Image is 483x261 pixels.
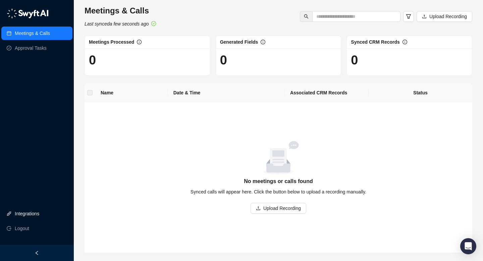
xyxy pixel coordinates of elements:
[251,203,306,214] button: Upload Recording
[220,52,337,68] h1: 0
[402,40,407,44] span: info-circle
[460,238,476,254] div: Open Intercom Messenger
[220,39,258,45] span: Generated Fields
[406,14,411,19] span: filter
[263,205,301,212] span: Upload Recording
[95,84,168,102] th: Name
[417,11,472,22] button: Upload Recording
[256,206,261,211] span: upload
[7,226,11,231] span: logout
[85,21,149,27] i: Last synced a few seconds ago
[261,40,265,44] span: info-circle
[151,21,156,26] span: check-circle
[89,52,206,68] h1: 0
[285,84,369,102] th: Associated CRM Records
[93,177,464,185] h5: No meetings or calls found
[15,207,39,220] a: Integrations
[429,13,467,20] span: Upload Recording
[89,39,134,45] span: Meetings Processed
[191,189,366,194] span: Synced calls will appear here. Click the button below to upload a recording manually.
[85,5,156,16] h3: Meetings & Calls
[369,84,472,102] th: Status
[15,41,47,55] a: Approval Tasks
[168,84,285,102] th: Date & Time
[137,40,142,44] span: info-circle
[422,14,427,19] span: upload
[7,8,49,18] img: logo-05li4sbe.png
[35,251,39,255] span: left
[15,27,50,40] a: Meetings & Calls
[304,14,309,19] span: search
[15,222,29,235] span: Logout
[351,52,468,68] h1: 0
[351,39,399,45] span: Synced CRM Records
